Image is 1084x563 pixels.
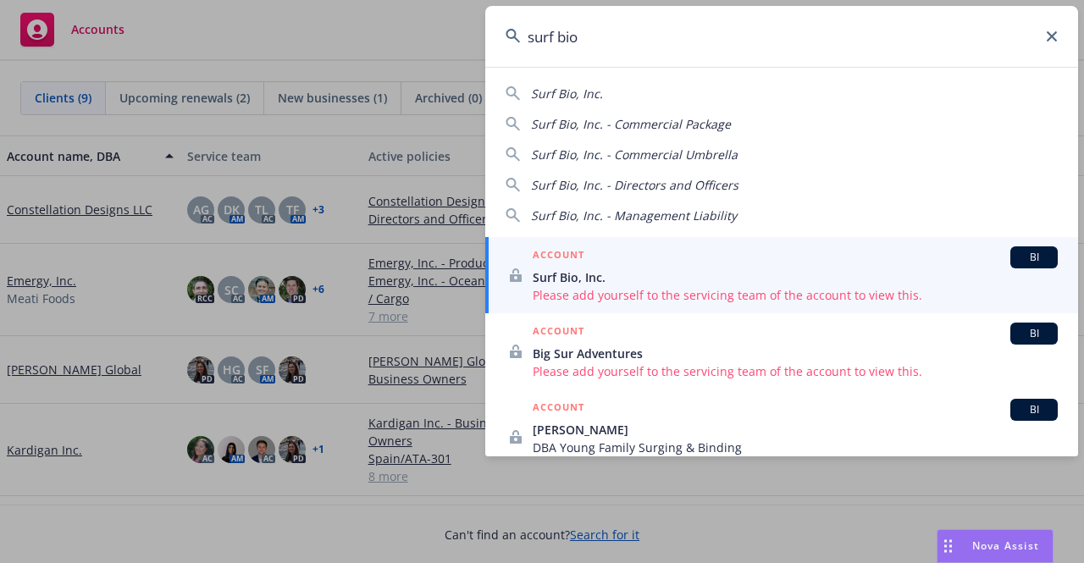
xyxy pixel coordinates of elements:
[533,439,1058,456] span: DBA Young Family Surging & Binding
[533,286,1058,304] span: Please add yourself to the servicing team of the account to view this.
[533,323,584,343] h5: ACCOUNT
[972,538,1039,553] span: Nova Assist
[533,421,1058,439] span: [PERSON_NAME]
[531,86,603,102] span: Surf Bio, Inc.
[533,362,1058,380] span: Please add yourself to the servicing team of the account to view this.
[531,116,731,132] span: Surf Bio, Inc. - Commercial Package
[1017,326,1051,341] span: BI
[533,246,584,267] h5: ACCOUNT
[533,268,1058,286] span: Surf Bio, Inc.
[485,6,1078,67] input: Search...
[533,345,1058,362] span: Big Sur Adventures
[937,530,959,562] div: Drag to move
[485,237,1078,313] a: ACCOUNTBISurf Bio, Inc.Please add yourself to the servicing team of the account to view this.
[937,529,1054,563] button: Nova Assist
[1017,250,1051,265] span: BI
[531,207,737,224] span: Surf Bio, Inc. - Management Liability
[485,313,1078,389] a: ACCOUNTBIBig Sur AdventuresPlease add yourself to the servicing team of the account to view this.
[485,389,1078,483] a: ACCOUNTBI[PERSON_NAME]DBA Young Family Surging & Binding
[531,177,738,193] span: Surf Bio, Inc. - Directors and Officers
[531,146,738,163] span: Surf Bio, Inc. - Commercial Umbrella
[533,399,584,419] h5: ACCOUNT
[1017,402,1051,417] span: BI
